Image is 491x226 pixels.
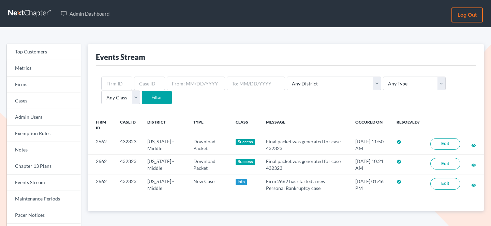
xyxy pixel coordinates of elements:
a: visibility [471,162,476,167]
th: Message [261,115,350,135]
td: 2662 [88,135,115,155]
td: 2662 [88,175,115,194]
div: Success [236,139,255,145]
i: check_circle [397,179,401,184]
a: Maintenance Periods [7,191,81,207]
input: Firm ID [101,77,132,90]
input: To: MM/DD/YYYY [227,77,285,90]
td: Firm 2662 has started a new Personal Bankruptcy case [261,175,350,194]
td: 432323 [115,155,142,175]
td: New Case [188,175,230,194]
th: Occured On [350,115,391,135]
a: visibility [471,182,476,188]
a: visibility [471,142,476,148]
td: [US_STATE] - Middle [142,175,188,194]
i: check_circle [397,159,401,164]
td: [DATE] 10:21 AM [350,155,391,175]
i: visibility [471,183,476,188]
td: 432323 [115,175,142,194]
input: Filter [142,91,172,104]
td: Download Packet [188,155,230,175]
a: Notes [7,142,81,158]
a: Chapter 13 Plans [7,158,81,175]
i: visibility [471,163,476,167]
td: Final packet was generated for case 432323 [261,155,350,175]
th: Firm ID [88,115,115,135]
td: [DATE] 11:50 AM [350,135,391,155]
td: [US_STATE] - Middle [142,155,188,175]
td: Download Packet [188,135,230,155]
th: Case ID [115,115,142,135]
th: District [142,115,188,135]
a: Pacer Notices [7,207,81,224]
a: Cases [7,93,81,109]
a: Edit [430,138,460,150]
a: Exemption Rules [7,126,81,142]
a: Admin Dashboard [57,7,113,20]
a: Edit [430,178,460,190]
input: Case ID [134,77,165,90]
a: Firms [7,77,81,93]
th: Resolved? [391,115,425,135]
i: check_circle [397,140,401,144]
i: visibility [471,143,476,148]
div: Events Stream [96,52,145,62]
th: Class [230,115,261,135]
input: From: MM/DD/YYYY [167,77,225,90]
td: [US_STATE] - Middle [142,135,188,155]
div: Info [236,179,247,185]
a: Top Customers [7,44,81,60]
td: Final packet was generated for case 432323 [261,135,350,155]
a: Admin Users [7,109,81,126]
a: Events Stream [7,175,81,191]
div: Success [236,159,255,165]
a: Metrics [7,60,81,77]
a: Edit [430,158,460,169]
td: 432323 [115,135,142,155]
td: [DATE] 01:46 PM [350,175,391,194]
td: 2662 [88,155,115,175]
a: Log out [451,7,483,22]
th: Type [188,115,230,135]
